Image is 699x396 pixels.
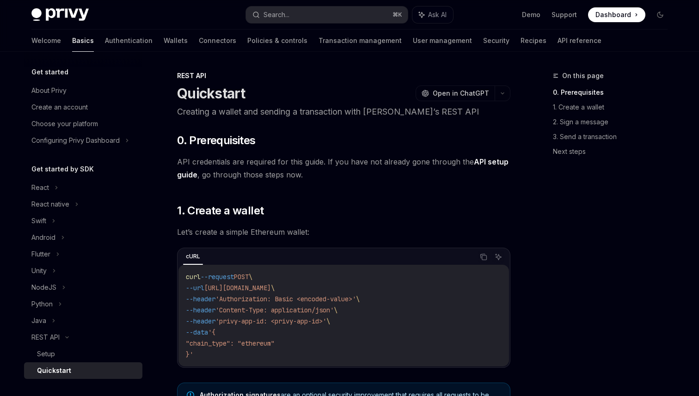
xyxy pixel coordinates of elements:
button: Toggle dark mode [653,7,668,22]
span: Dashboard [595,10,631,19]
h1: Quickstart [177,85,245,102]
div: Android [31,232,55,243]
a: Create an account [24,99,142,116]
h5: Get started [31,67,68,78]
span: [URL][DOMAIN_NAME] [204,284,271,292]
span: 'Authorization: Basic <encoded-value>' [215,295,356,303]
button: Ask AI [412,6,453,23]
span: \ [326,317,330,325]
span: ⌘ K [392,11,402,18]
a: Security [483,30,509,52]
button: Ask AI [492,251,504,263]
span: '{ [208,328,215,336]
button: Search...⌘K [246,6,408,23]
a: API reference [558,30,601,52]
div: Unity [31,265,47,276]
div: Setup [37,348,55,359]
span: Ask AI [428,10,447,19]
div: Quickstart [37,365,71,376]
span: --header [186,306,215,314]
div: React [31,182,49,193]
span: POST [234,273,249,281]
a: Wallets [164,30,188,52]
a: Dashboard [588,7,645,22]
span: Open in ChatGPT [433,89,489,98]
span: \ [271,284,275,292]
a: Quickstart [24,362,142,379]
h5: Get started by SDK [31,164,94,175]
a: 2. Sign a message [553,115,675,129]
a: 0. Prerequisites [553,85,675,100]
div: Java [31,315,46,326]
span: 'privy-app-id: <privy-app-id>' [215,317,326,325]
a: Setup [24,346,142,362]
span: --url [186,284,204,292]
a: Connectors [199,30,236,52]
a: 3. Send a transaction [553,129,675,144]
span: \ [249,273,252,281]
span: On this page [562,70,604,81]
span: \ [334,306,337,314]
button: Open in ChatGPT [416,85,495,101]
span: 1. Create a wallet [177,203,264,218]
span: \ [356,295,360,303]
span: --data [186,328,208,336]
a: Recipes [521,30,546,52]
span: --header [186,295,215,303]
a: Welcome [31,30,61,52]
a: Policies & controls [247,30,307,52]
div: Choose your platform [31,118,98,129]
a: Choose your platform [24,116,142,132]
div: REST API [177,71,510,80]
span: Let’s create a simple Ethereum wallet: [177,225,510,238]
div: Python [31,299,53,310]
span: --request [201,273,234,281]
a: Authentication [105,30,153,52]
a: Basics [72,30,94,52]
a: About Privy [24,82,142,99]
span: 0. Prerequisites [177,133,255,148]
a: Transaction management [319,30,402,52]
div: Configuring Privy Dashboard [31,135,120,146]
div: React native [31,199,69,210]
button: Copy the contents from the code block [478,251,490,263]
div: Create an account [31,102,88,113]
span: curl [186,273,201,281]
a: Demo [522,10,540,19]
img: dark logo [31,8,89,21]
div: REST API [31,332,60,343]
div: Search... [264,9,289,20]
span: API credentials are required for this guide. If you have not already gone through the , go throug... [177,155,510,181]
div: NodeJS [31,282,56,293]
a: 1. Create a wallet [553,100,675,115]
span: }' [186,350,193,359]
a: Support [552,10,577,19]
div: cURL [183,251,203,262]
span: "chain_type": "ethereum" [186,339,275,347]
a: Next steps [553,144,675,159]
div: Flutter [31,249,50,260]
span: --header [186,317,215,325]
a: User management [413,30,472,52]
p: Creating a wallet and sending a transaction with [PERSON_NAME]’s REST API [177,105,510,118]
div: About Privy [31,85,67,96]
div: Swift [31,215,46,226]
span: 'Content-Type: application/json' [215,306,334,314]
